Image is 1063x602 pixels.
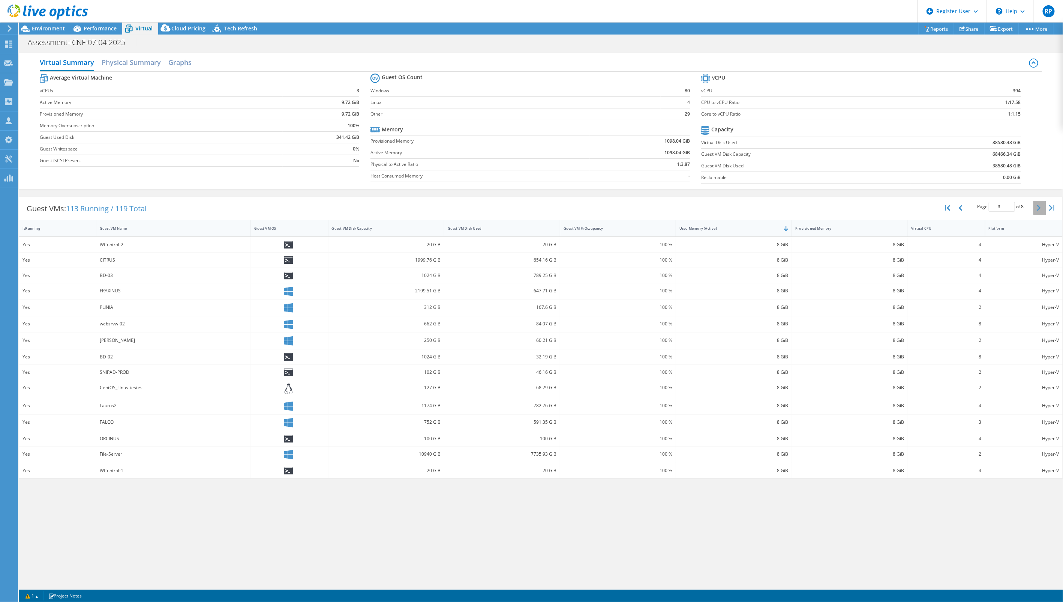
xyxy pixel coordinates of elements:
div: Guest VM Name [100,226,238,231]
label: CPU to vCPU Ratio [701,99,937,106]
div: 20 GiB [448,241,556,249]
b: No [353,157,359,164]
label: Guest VM Disk Capacity [701,150,910,158]
div: 32.19 GiB [448,353,556,361]
label: Active Memory [370,149,590,157]
div: Yes [22,368,93,376]
div: Hyper-V [989,402,1059,410]
div: Guest VM Disk Capacity [332,226,432,231]
div: 100 % [564,450,672,458]
div: 662 GiB [332,320,441,328]
label: Core to vCPU Ratio [701,110,937,118]
b: 1:17.58 [1006,99,1021,106]
div: 8 GiB [679,418,788,426]
div: 68.29 GiB [448,384,556,392]
div: Yes [22,384,93,392]
div: Hyper-V [989,241,1059,249]
div: 100 % [564,271,672,280]
div: 8 GiB [679,287,788,295]
div: Platform [989,226,1050,231]
div: 8 GiB [679,368,788,376]
input: jump to page [989,202,1015,212]
div: 8 GiB [795,241,904,249]
div: Yes [22,303,93,312]
div: Guest VM % Occupancy [564,226,663,231]
div: Yes [22,256,93,264]
div: WControl-2 [100,241,247,249]
div: Hyper-V [989,435,1059,443]
div: 8 [912,353,982,361]
div: Yes [22,320,93,328]
span: RP [1043,5,1055,17]
div: 1024 GiB [332,353,441,361]
b: 3 [357,87,359,95]
div: Guest VMs: [19,197,154,220]
span: Tech Refresh [224,25,257,32]
span: 8 [1021,203,1024,210]
div: 100 % [564,287,672,295]
div: 2 [912,384,982,392]
div: 782.76 GiB [448,402,556,410]
div: 20 GiB [332,467,441,475]
b: 1:3.87 [677,161,690,168]
div: 8 GiB [795,336,904,345]
div: 8 GiB [795,287,904,295]
label: vCPU [701,87,937,95]
span: Cloud Pricing [171,25,205,32]
a: 1 [20,591,43,600]
div: 8 GiB [795,384,904,392]
b: 9.72 GiB [342,110,359,118]
div: Guest VM Disk Used [448,226,547,231]
div: 8 GiB [795,467,904,475]
label: Guest Used Disk [40,134,283,141]
span: Environment [32,25,65,32]
div: Yes [22,336,93,345]
label: Guest VM Disk Used [701,162,910,170]
div: 8 GiB [795,435,904,443]
label: Provisioned Memory [40,110,283,118]
a: Reports [918,23,954,35]
label: Windows [370,87,661,95]
div: 100 % [564,418,672,426]
div: Hyper-V [989,353,1059,361]
b: Memory [382,126,403,133]
div: 1024 GiB [332,271,441,280]
b: 1:1.15 [1008,110,1021,118]
div: 4 [912,435,982,443]
div: 8 GiB [679,320,788,328]
div: 10940 GiB [332,450,441,458]
div: Yes [22,402,93,410]
div: 8 GiB [795,418,904,426]
div: Yes [22,287,93,295]
div: 4 [912,402,982,410]
div: Yes [22,271,93,280]
div: 100 % [564,402,672,410]
b: 68466.34 GiB [993,150,1021,158]
div: 8 GiB [679,303,788,312]
div: Yes [22,467,93,475]
b: 4 [687,99,690,106]
div: 46.16 GiB [448,368,556,376]
b: 341.42 GiB [336,134,359,141]
label: Physical to Active Ratio [370,161,590,168]
div: 8 GiB [679,271,788,280]
label: vCPUs [40,87,283,95]
div: Hyper-V [989,384,1059,392]
div: CentOS_Linus-testes [100,384,247,392]
div: 8 GiB [679,256,788,264]
div: 100 % [564,303,672,312]
b: 100% [348,122,359,129]
div: 100 GiB [448,435,556,443]
div: 8 GiB [795,303,904,312]
svg: \n [996,8,1003,15]
div: 8 GiB [795,402,904,410]
div: 100 % [564,368,672,376]
b: 0.00 GiB [1003,174,1021,181]
a: Project Notes [43,591,87,600]
div: 8 GiB [679,402,788,410]
a: Share [954,23,985,35]
span: Virtual [135,25,153,32]
div: SNIPAD-PROD [100,368,247,376]
div: 8 GiB [679,353,788,361]
div: 102 GiB [332,368,441,376]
